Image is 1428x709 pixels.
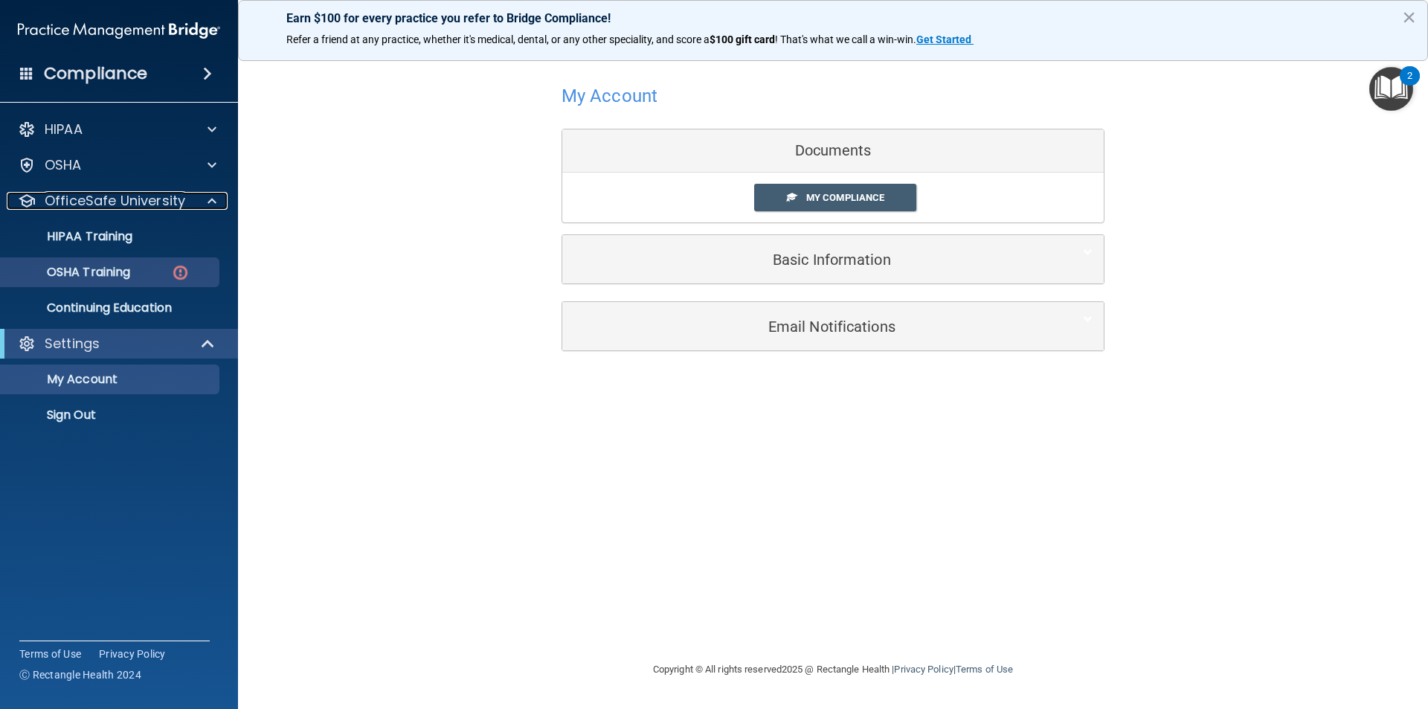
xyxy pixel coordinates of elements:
span: ! That's what we call a win-win. [775,33,916,45]
a: OSHA [18,156,216,174]
a: Terms of Use [956,664,1013,675]
div: Copyright © All rights reserved 2025 @ Rectangle Health | | [562,646,1104,693]
span: Refer a friend at any practice, whether it's medical, dental, or any other speciality, and score a [286,33,710,45]
p: OSHA [45,156,82,174]
a: OfficeSafe University [18,192,216,210]
img: PMB logo [18,16,220,45]
strong: $100 gift card [710,33,775,45]
button: Close [1402,5,1416,29]
span: My Compliance [806,192,884,203]
p: Earn $100 for every practice you refer to Bridge Compliance! [286,11,1380,25]
a: Email Notifications [573,309,1093,343]
p: OSHA Training [10,265,130,280]
div: 2 [1407,76,1412,95]
h4: Compliance [44,63,147,84]
a: Terms of Use [19,647,81,661]
a: Privacy Policy [894,664,953,675]
img: danger-circle.6113f641.png [171,263,190,282]
p: My Account [10,372,213,387]
strong: Get Started [916,33,971,45]
p: Continuing Education [10,301,213,315]
p: HIPAA Training [10,229,132,244]
a: Basic Information [573,243,1093,276]
a: Get Started [916,33,974,45]
p: HIPAA [45,121,83,138]
h5: Basic Information [573,251,1047,268]
p: Sign Out [10,408,213,423]
p: Settings [45,335,100,353]
a: Settings [18,335,216,353]
h5: Email Notifications [573,318,1047,335]
h4: My Account [562,86,657,106]
button: Open Resource Center, 2 new notifications [1369,67,1413,111]
p: OfficeSafe University [45,192,185,210]
a: Privacy Policy [99,647,166,661]
div: Documents [562,129,1104,173]
a: HIPAA [18,121,216,138]
span: Ⓒ Rectangle Health 2024 [19,667,141,682]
